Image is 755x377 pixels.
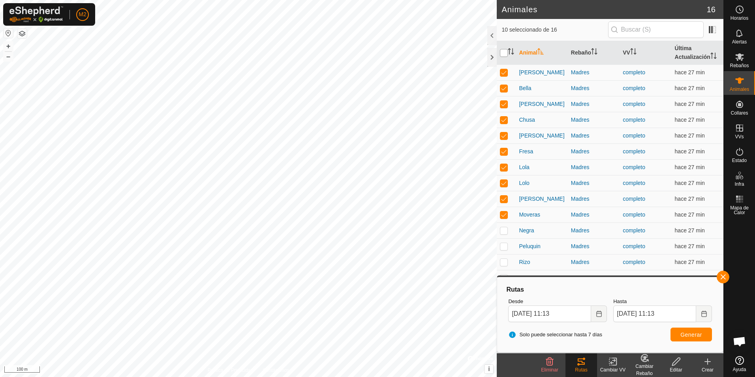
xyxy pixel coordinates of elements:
span: Eliminar [541,367,558,373]
span: [PERSON_NAME] [519,195,564,203]
th: Rebaño [568,41,620,65]
span: Infra [734,182,744,187]
span: 5 sept 2025, 10:45 [675,148,705,155]
p-sorticon: Activar para ordenar [537,49,544,56]
span: Bella [519,84,531,92]
label: Hasta [613,298,712,305]
p-sorticon: Activar para ordenar [710,54,717,60]
span: Rizo [519,258,530,266]
div: Cambiar Rebaño [629,363,660,377]
div: Madres [571,258,616,266]
div: Madres [571,163,616,172]
label: Desde [508,298,607,305]
a: completo [623,164,645,170]
h2: Animales [501,5,706,14]
p-sorticon: Activar para ordenar [630,49,637,56]
span: Alertas [732,40,747,44]
a: completo [623,227,645,234]
p-sorticon: Activar para ordenar [591,49,597,56]
button: Capas del Mapa [17,29,27,38]
span: Generar [680,332,702,338]
span: [PERSON_NAME] [519,68,564,77]
img: Logo Gallagher [9,6,63,23]
a: completo [623,69,645,75]
div: Rutas [565,366,597,373]
a: Ayuda [724,353,755,375]
span: M2 [79,10,86,19]
div: Madres [571,147,616,156]
a: completo [623,211,645,218]
span: Mapa de Calor [726,205,753,215]
span: [PERSON_NAME] [519,132,564,140]
button: – [4,52,13,61]
span: i [488,366,490,372]
p-sorticon: Activar para ordenar [508,49,514,56]
span: 5 sept 2025, 10:45 [675,85,705,91]
div: Madres [571,100,616,108]
div: Cambiar VV [597,366,629,373]
a: completo [623,275,645,281]
span: Moveras [519,211,540,219]
a: Política de Privacidad [208,367,253,374]
span: 5 sept 2025, 10:45 [675,211,705,218]
span: Solo puede seleccionar hasta 7 días [508,331,602,339]
a: completo [623,243,645,249]
span: Lola [519,163,529,172]
span: Collares [731,111,748,115]
th: VV [620,41,671,65]
div: Madres [571,274,616,282]
span: Estado [732,158,747,163]
div: Madres [571,179,616,187]
div: Madres [571,226,616,235]
span: 5 sept 2025, 10:45 [675,243,705,249]
a: completo [623,101,645,107]
a: Chat abierto [728,330,751,353]
div: Editar [660,366,692,373]
span: 5 sept 2025, 10:45 [675,117,705,123]
a: Contáctenos [263,367,289,374]
button: + [4,41,13,51]
span: Rebaños [730,63,749,68]
span: VVs [735,134,744,139]
a: completo [623,85,645,91]
span: Roya [519,274,532,282]
button: Choose Date [696,305,712,322]
span: 10 seleccionado de 16 [501,26,608,34]
th: Última Actualización [672,41,723,65]
div: Madres [571,116,616,124]
span: 5 sept 2025, 10:45 [675,164,705,170]
span: 5 sept 2025, 10:45 [675,132,705,139]
span: 5 sept 2025, 10:45 [675,275,705,281]
button: Choose Date [591,305,607,322]
span: Negra [519,226,534,235]
div: Madres [571,84,616,92]
span: 5 sept 2025, 10:45 [675,196,705,202]
span: 5 sept 2025, 10:45 [675,180,705,186]
button: Generar [670,328,712,341]
span: 5 sept 2025, 10:45 [675,69,705,75]
span: Horarios [731,16,748,21]
div: Madres [571,211,616,219]
span: Animales [730,87,749,92]
a: completo [623,148,645,155]
div: Madres [571,195,616,203]
div: Crear [692,366,723,373]
a: completo [623,196,645,202]
span: Fresa [519,147,533,156]
th: Animal [516,41,567,65]
span: Chusa [519,116,535,124]
div: Rutas [505,285,715,294]
a: completo [623,132,645,139]
div: Madres [571,68,616,77]
span: Lolo [519,179,529,187]
div: Madres [571,132,616,140]
a: completo [623,117,645,123]
button: Restablecer Mapa [4,28,13,38]
a: completo [623,259,645,265]
a: completo [623,180,645,186]
button: i [485,365,493,373]
span: Ayuda [733,367,746,372]
span: 5 sept 2025, 10:45 [675,259,705,265]
span: 5 sept 2025, 10:45 [675,227,705,234]
div: Madres [571,242,616,251]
